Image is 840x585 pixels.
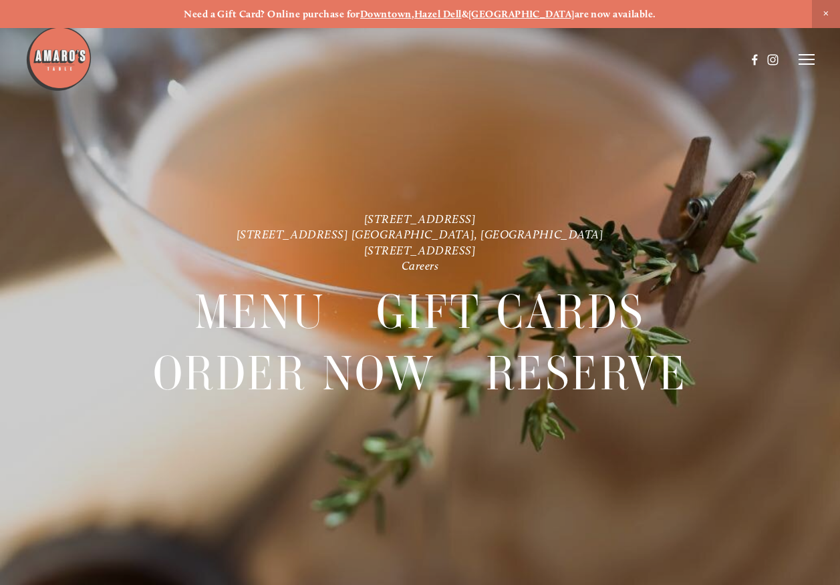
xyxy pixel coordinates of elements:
strong: are now available. [575,8,656,20]
a: Hazel Dell [414,8,462,20]
a: Careers [402,258,439,272]
a: Downtown [360,8,412,20]
img: Amaro's Table [25,25,92,92]
a: [STREET_ADDRESS] [364,243,476,257]
strong: & [462,8,468,20]
a: [STREET_ADDRESS] [GEOGRAPHIC_DATA], [GEOGRAPHIC_DATA] [237,228,604,242]
strong: , [412,8,414,20]
a: Menu [194,282,325,342]
a: [GEOGRAPHIC_DATA] [468,8,575,20]
span: Gift Cards [376,282,646,343]
a: Gift Cards [376,282,646,342]
a: Order Now [153,343,436,403]
span: Menu [194,282,325,343]
a: Reserve [486,343,688,403]
a: [STREET_ADDRESS] [364,212,476,226]
strong: Need a Gift Card? Online purchase for [184,8,360,20]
